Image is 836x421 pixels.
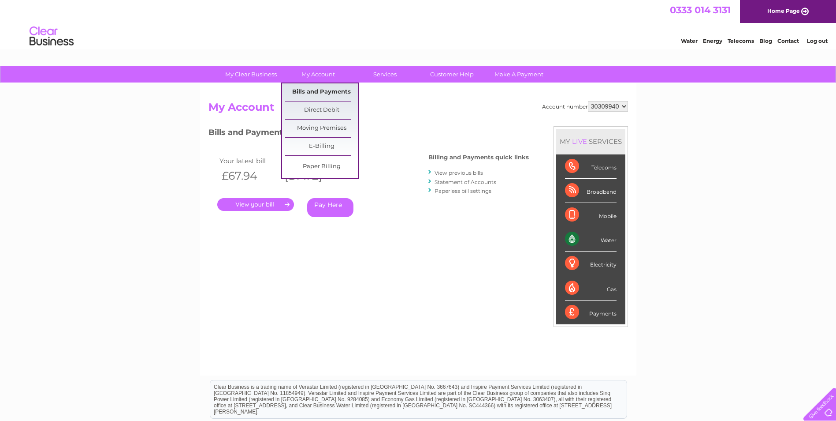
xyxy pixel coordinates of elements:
div: Telecoms [565,154,617,179]
a: Log out [807,38,828,44]
a: Energy [703,38,722,44]
a: Customer Help [416,66,488,83]
a: My Clear Business [215,66,287,83]
a: Contact [777,38,799,44]
a: Bills and Payments [285,83,358,101]
div: Electricity [565,252,617,276]
th: £67.94 [217,167,281,185]
div: Account number [542,101,628,112]
td: Invoice date [280,155,344,167]
a: View previous bills [435,169,483,176]
a: My Account [282,66,354,83]
div: Gas [565,276,617,301]
h3: Bills and Payments [208,126,529,142]
div: Mobile [565,203,617,227]
div: LIVE [570,137,589,146]
td: Your latest bill [217,155,281,167]
div: Water [565,227,617,252]
a: Water [681,38,698,44]
a: Moving Premises [285,120,358,137]
div: Clear Business is a trading name of Verastar Limited (registered in [GEOGRAPHIC_DATA] No. 3667643... [210,5,627,43]
a: Pay Here [307,198,353,217]
a: Statement of Accounts [435,179,496,185]
a: Telecoms [728,38,754,44]
th: [DATE] [280,167,344,185]
div: Payments [565,301,617,324]
img: logo.png [29,23,74,50]
a: . [217,198,294,211]
a: Make A Payment [483,66,555,83]
div: MY SERVICES [556,129,625,154]
a: Blog [759,38,772,44]
a: Paperless bill settings [435,188,491,194]
h4: Billing and Payments quick links [428,154,529,161]
a: E-Billing [285,138,358,155]
a: Paper Billing [285,158,358,176]
div: Broadband [565,179,617,203]
h2: My Account [208,101,628,118]
a: Services [349,66,421,83]
a: 0333 014 3131 [670,4,731,15]
a: Direct Debit [285,101,358,119]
